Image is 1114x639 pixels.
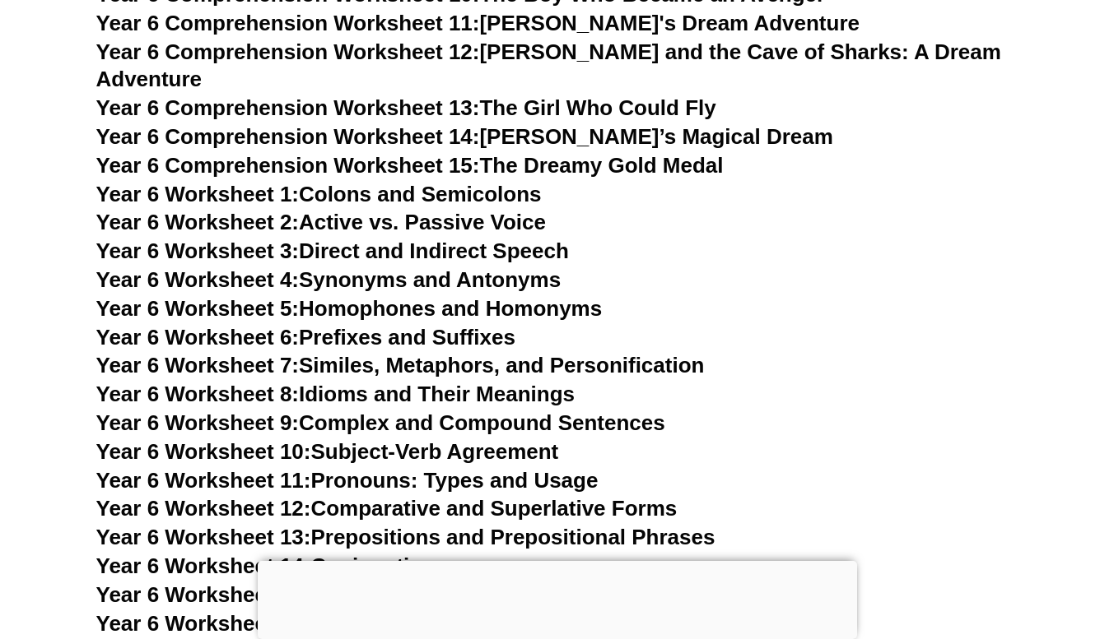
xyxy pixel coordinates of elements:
[96,210,300,234] span: Year 6 Worksheet 2:
[96,439,559,464] a: Year 6 Worksheet 10:Subject-Verb Agreement
[96,553,311,578] span: Year 6 Worksheet 14:
[96,153,480,178] span: Year 6 Comprehension Worksheet 15:
[96,11,860,35] a: Year 6 Comprehension Worksheet 11:[PERSON_NAME]'s Dream Adventure
[96,124,480,149] span: Year 6 Comprehension Worksheet 14:
[96,611,641,636] a: Year 6 Worksheet 16:Simple, Continuous, and Perfect
[96,382,300,406] span: Year 6 Worksheet 8:
[96,496,678,521] a: Year 6 Worksheet 12:Comparative and Superlative Forms
[96,238,569,263] a: Year 6 Worksheet 3:Direct and Indirect Speech
[96,353,705,377] a: Year 6 Worksheet 7:Similes, Metaphors, and Personification
[96,382,575,406] a: Year 6 Worksheet 8:Idioms and Their Meanings
[96,11,480,35] span: Year 6 Comprehension Worksheet 11:
[96,267,300,292] span: Year 6 Worksheet 4:
[96,182,300,206] span: Year 6 Worksheet 1:
[96,468,311,493] span: Year 6 Worksheet 11:
[96,553,448,578] a: Year 6 Worksheet 14:Conjunctions
[96,410,665,435] a: Year 6 Worksheet 9:Complex and Compound Sentences
[96,439,311,464] span: Year 6 Worksheet 10:
[96,39,1001,92] a: Year 6 Comprehension Worksheet 12:[PERSON_NAME] and the Cave of Sharks: A Dream Adventure
[258,561,857,635] iframe: Advertisement
[96,296,300,321] span: Year 6 Worksheet 5:
[96,611,311,636] span: Year 6 Worksheet 16:
[96,238,300,263] span: Year 6 Worksheet 3:
[96,496,311,521] span: Year 6 Worksheet 12:
[96,210,546,234] a: Year 6 Worksheet 2:Active vs. Passive Voice
[96,468,599,493] a: Year 6 Worksheet 11:Pronouns: Types and Usage
[96,182,542,206] a: Year 6 Worksheet 1:Colons and Semicolons
[96,267,562,292] a: Year 6 Worksheet 4:Synonyms and Antonyms
[96,325,515,350] a: Year 6 Worksheet 6:Prefixes and Suffixes
[96,95,716,120] a: Year 6 Comprehension Worksheet 13:The Girl Who Could Fly
[96,325,300,350] span: Year 6 Worksheet 6:
[96,153,724,178] a: Year 6 Comprehension Worksheet 15:The Dreamy Gold Medal
[96,582,619,607] a: Year 6 Worksheet 15:Identifying and Using Adverbs
[96,95,480,120] span: Year 6 Comprehension Worksheet 13:
[96,410,300,435] span: Year 6 Worksheet 9:
[96,39,480,64] span: Year 6 Comprehension Worksheet 12:
[96,296,603,321] a: Year 6 Worksheet 5:Homophones and Homonyms
[96,525,311,549] span: Year 6 Worksheet 13:
[96,353,300,377] span: Year 6 Worksheet 7:
[96,582,311,607] span: Year 6 Worksheet 15:
[840,453,1114,639] iframe: Chat Widget
[96,525,715,549] a: Year 6 Worksheet 13:Prepositions and Prepositional Phrases
[96,124,833,149] a: Year 6 Comprehension Worksheet 14:[PERSON_NAME]’s Magical Dream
